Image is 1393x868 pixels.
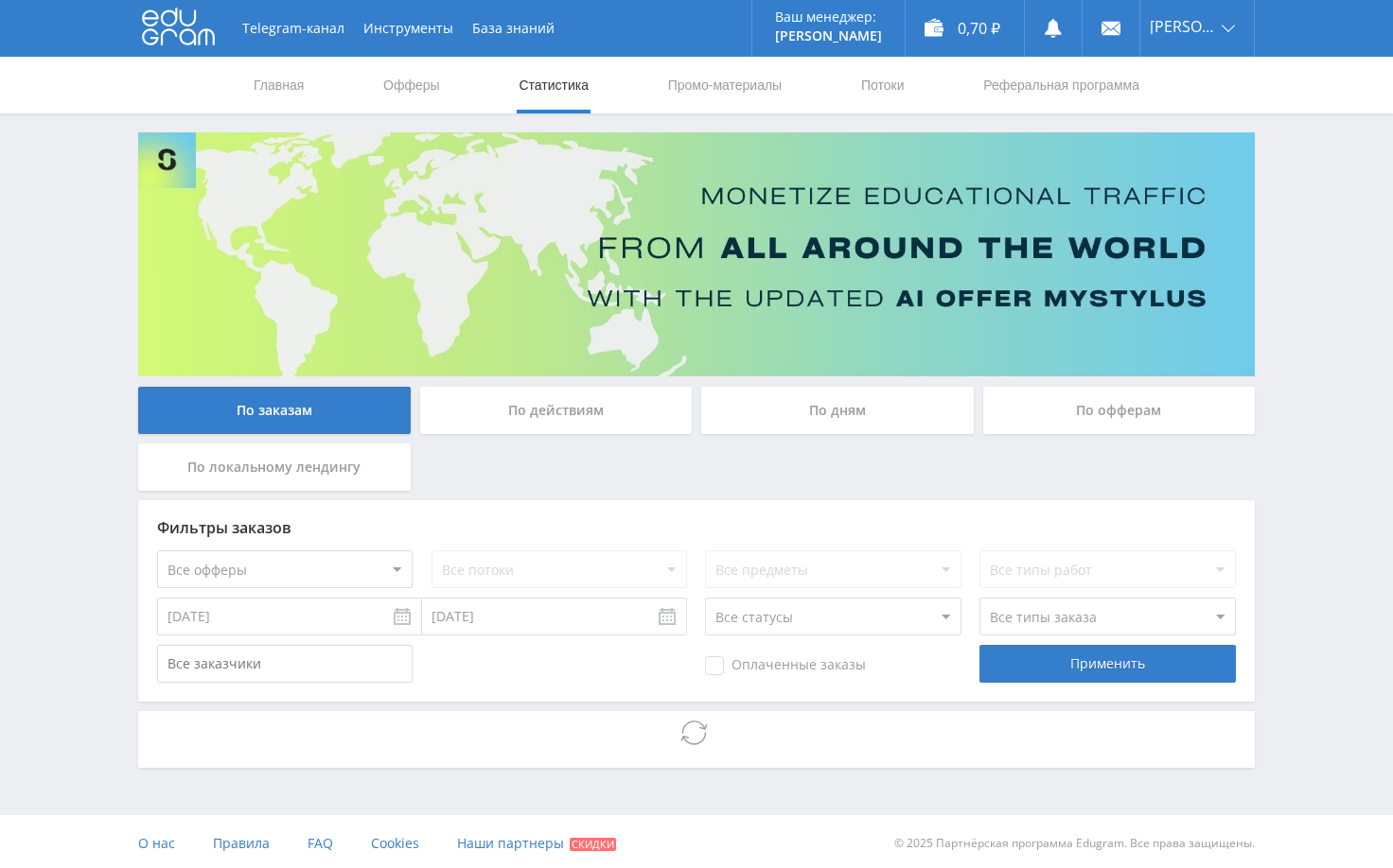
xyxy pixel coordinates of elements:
div: По действиям [420,387,693,434]
div: По офферам [983,387,1256,434]
span: Оплаченные заказы [705,656,866,675]
a: Реферальная программа [981,57,1141,113]
div: Фильтры заказов [157,519,1236,536]
span: Cookies [371,834,419,852]
span: Правила [213,834,270,852]
a: Потоки [859,57,907,113]
div: Применить [979,645,1235,683]
a: Промо-материалы [666,57,784,113]
span: Скидки [570,838,616,851]
a: Главная [252,57,306,113]
span: FAQ [308,834,333,852]
span: [PERSON_NAME] [1150,19,1216,34]
input: Все заказчики [157,645,413,683]
div: По заказам [138,387,411,434]
div: По локальному лендингу [138,443,411,491]
div: По дням [701,387,974,434]
p: Ваш менеджер: [775,9,882,25]
a: Статистика [517,57,591,113]
p: [PERSON_NAME] [775,28,882,43]
img: Banner [138,132,1255,376]
a: Офферы [381,57,442,113]
span: Наши партнеры [457,834,564,852]
span: О нас [138,834,175,852]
